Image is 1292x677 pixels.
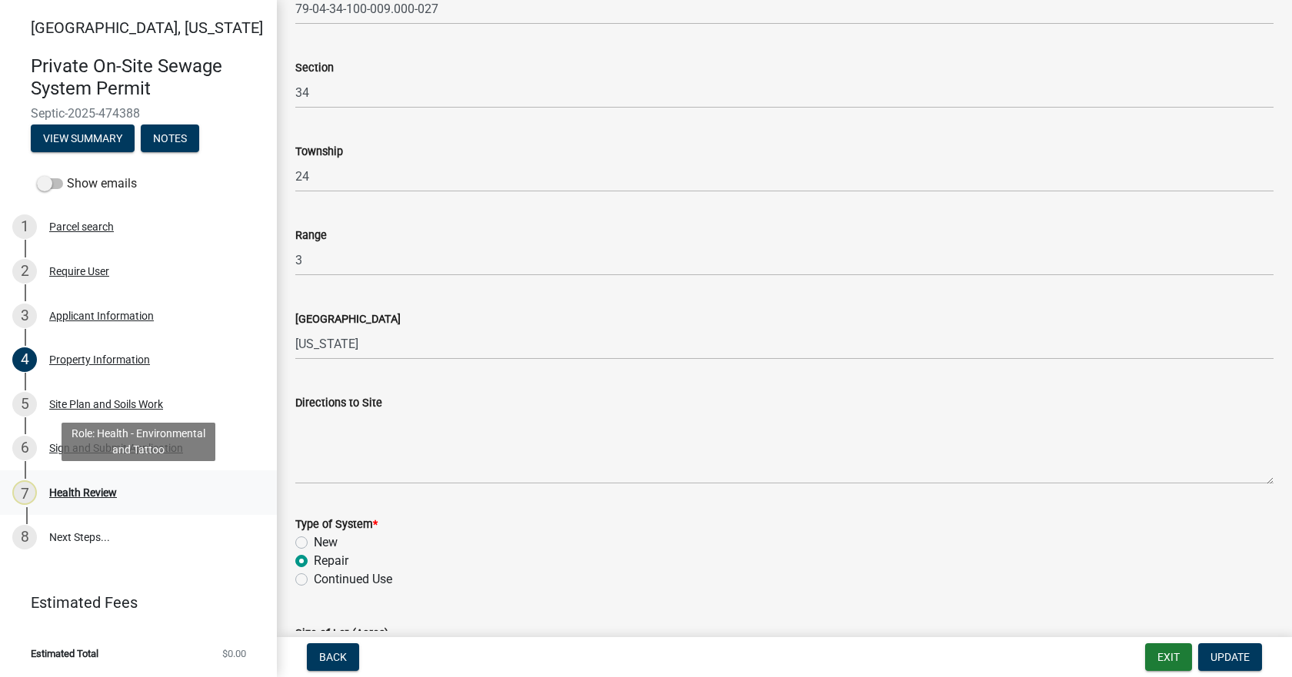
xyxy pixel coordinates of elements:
label: Range [295,231,327,241]
div: 8 [12,525,37,549]
wm-modal-confirm: Notes [141,133,199,145]
span: Update [1210,651,1250,663]
button: Update [1198,643,1262,671]
label: Continued Use [314,570,392,589]
div: Sign and Submit Application [49,443,183,453]
span: [GEOGRAPHIC_DATA], [US_STATE] [31,18,263,37]
label: Type of System [295,519,378,530]
div: 2 [12,259,37,284]
div: Property Information [49,354,150,365]
button: View Summary [31,124,135,152]
span: Back [319,651,347,663]
button: Back [307,643,359,671]
span: Septic-2025-474388 [31,106,246,121]
div: 4 [12,347,37,372]
div: 5 [12,392,37,416]
span: Estimated Total [31,649,98,659]
span: $0.00 [222,649,246,659]
div: Parcel search [49,221,114,232]
a: Estimated Fees [12,587,252,618]
label: New [314,533,338,552]
label: Repair [314,552,348,570]
label: Township [295,147,343,158]
button: Notes [141,124,199,152]
div: 3 [12,304,37,328]
div: 1 [12,214,37,239]
label: [GEOGRAPHIC_DATA] [295,314,401,325]
wm-modal-confirm: Summary [31,133,135,145]
label: Size of Lot (Acres) [295,629,388,639]
div: Applicant Information [49,310,154,321]
button: Exit [1145,643,1192,671]
div: 7 [12,480,37,505]
div: Health Review [49,487,117,498]
h4: Private On-Site Sewage System Permit [31,55,265,100]
div: Site Plan and Soils Work [49,399,163,410]
label: Section [295,63,334,74]
label: Directions to Site [295,398,382,409]
div: Require User [49,266,109,277]
div: Role: Health - Environmental and Tattoo [62,423,215,461]
label: Show emails [37,174,137,193]
div: 6 [12,436,37,460]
